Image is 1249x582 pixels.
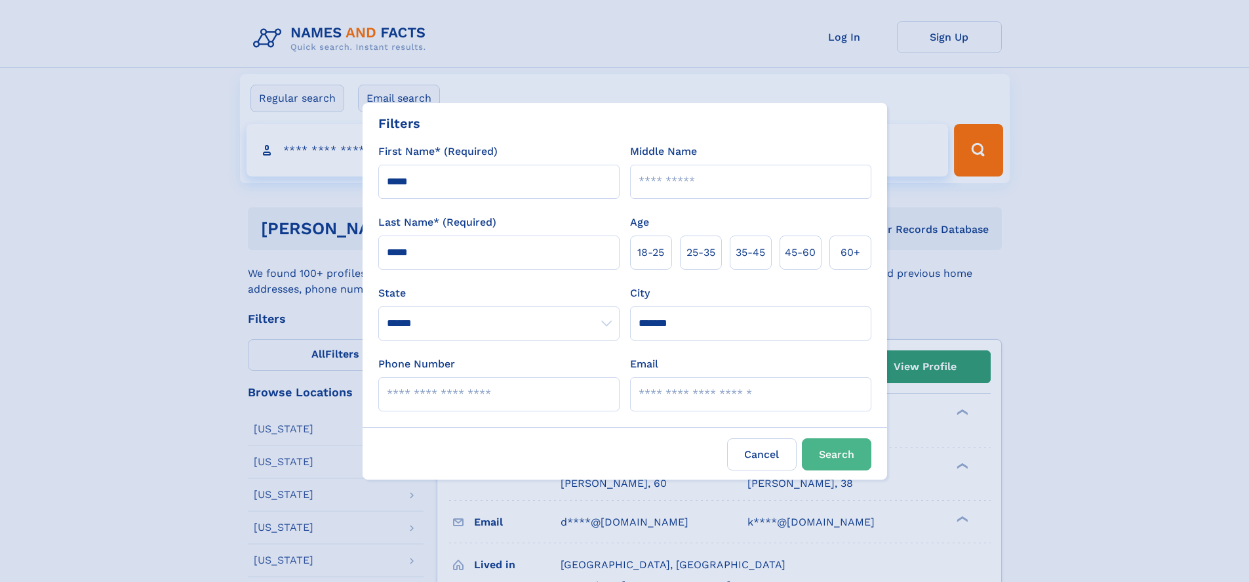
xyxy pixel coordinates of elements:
[630,215,649,230] label: Age
[727,438,797,470] label: Cancel
[841,245,860,260] span: 60+
[378,356,455,372] label: Phone Number
[686,245,715,260] span: 25‑35
[630,144,697,159] label: Middle Name
[378,114,420,133] div: Filters
[637,245,664,260] span: 18‑25
[378,285,620,301] label: State
[736,245,765,260] span: 35‑45
[378,144,498,159] label: First Name* (Required)
[802,438,871,470] button: Search
[630,356,658,372] label: Email
[378,215,496,230] label: Last Name* (Required)
[630,285,650,301] label: City
[785,245,816,260] span: 45‑60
